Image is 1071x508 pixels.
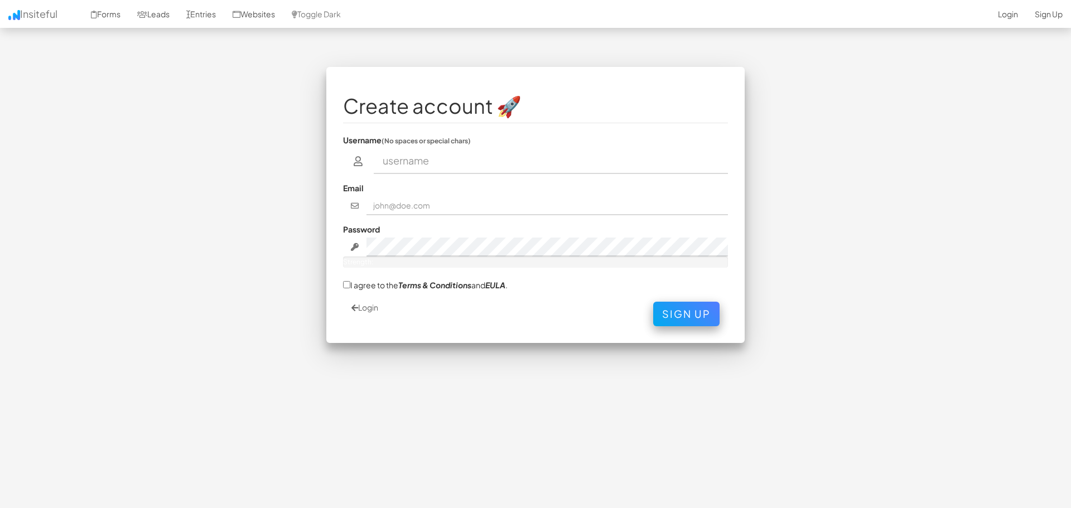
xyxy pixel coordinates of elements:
[374,148,729,174] input: username
[366,196,729,215] input: john@doe.com
[485,280,505,290] a: EULA
[351,302,378,312] a: Login
[8,10,20,20] img: icon.png
[653,302,720,326] button: Sign Up
[343,224,380,235] label: Password
[343,281,350,288] input: I agree to theTerms & ConditionsandEULA.
[343,182,364,193] label: Email
[343,134,471,146] label: Username
[343,279,508,291] label: I agree to the and .
[382,137,471,145] small: (No spaces or special chars)
[343,95,728,117] h1: Create account 🚀
[398,280,471,290] a: Terms & Conditions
